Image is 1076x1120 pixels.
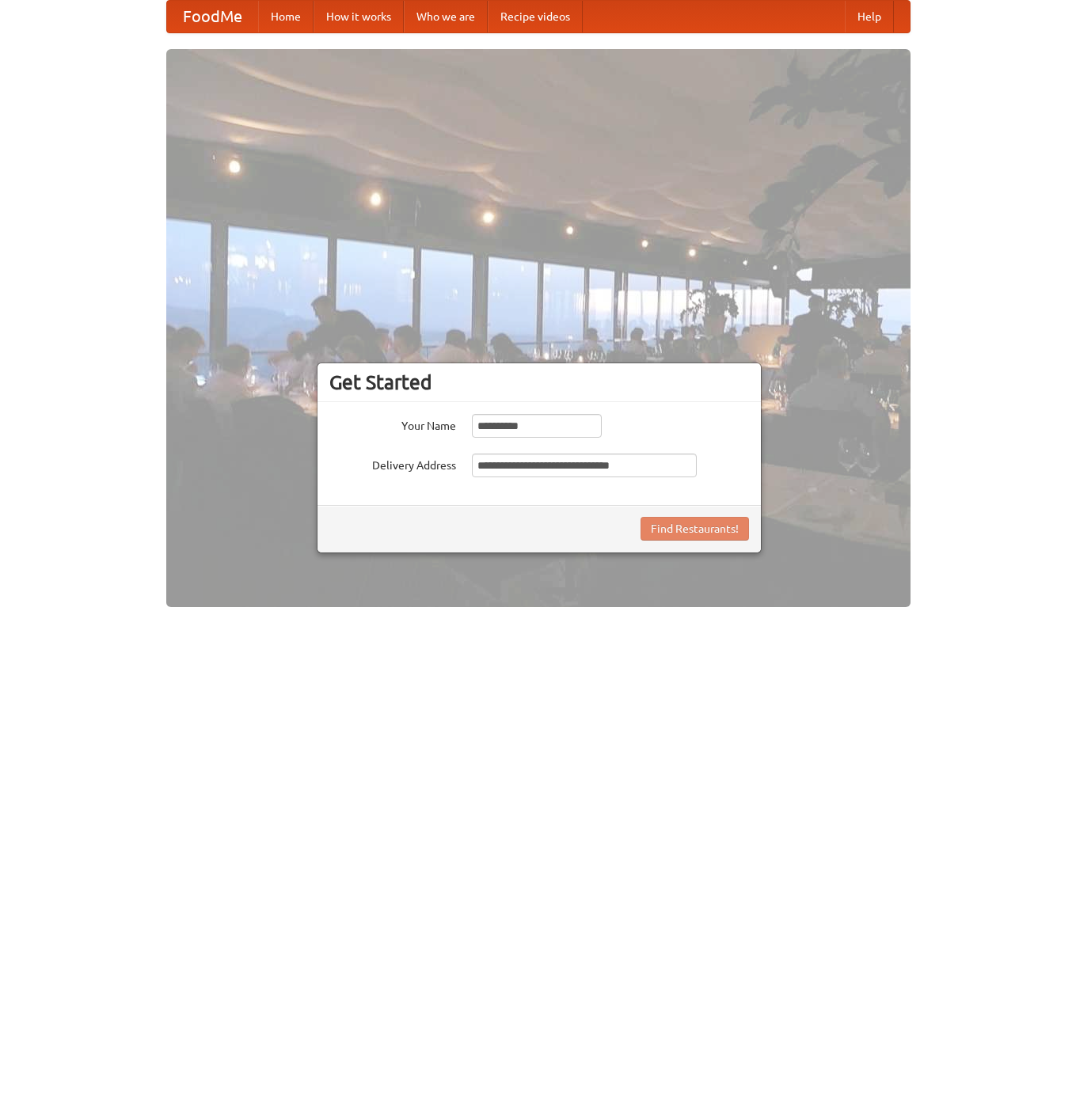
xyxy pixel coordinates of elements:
[404,1,488,32] a: Who we are
[488,1,583,32] a: Recipe videos
[845,1,894,32] a: Help
[167,1,258,32] a: FoodMe
[258,1,314,32] a: Home
[329,370,749,394] h3: Get Started
[329,454,456,473] label: Delivery Address
[329,414,456,434] label: Your Name
[641,517,749,541] button: Find Restaurants!
[314,1,404,32] a: How it works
